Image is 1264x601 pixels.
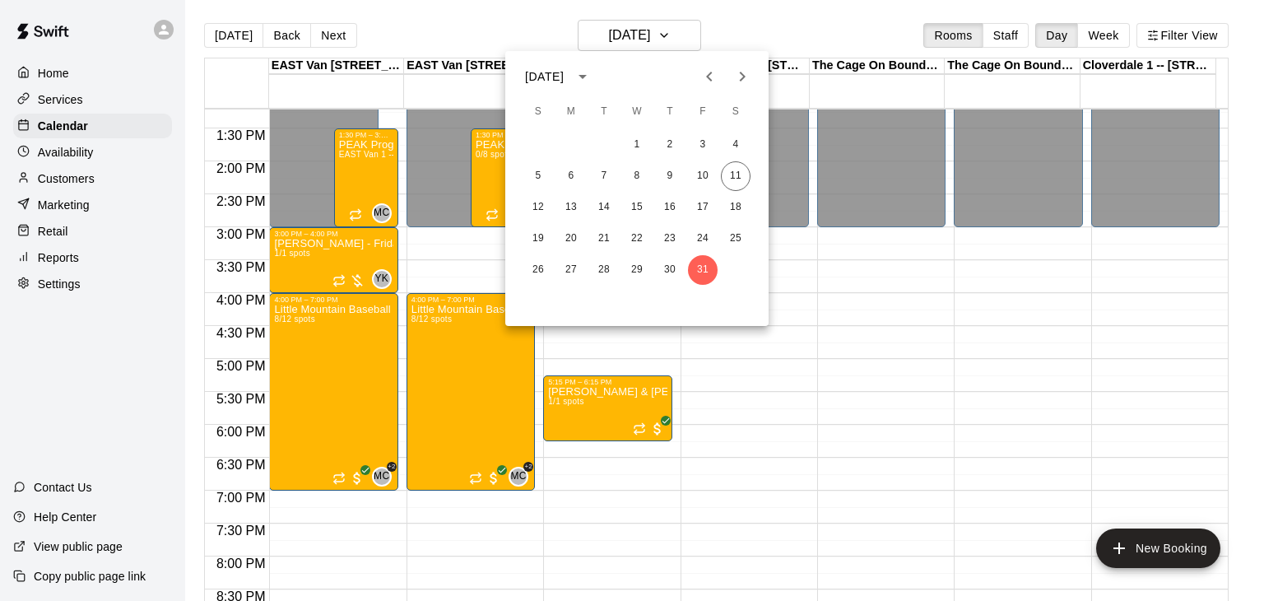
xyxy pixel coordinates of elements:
[523,161,553,191] button: 5
[688,161,718,191] button: 10
[589,255,619,285] button: 28
[688,130,718,160] button: 3
[523,224,553,254] button: 19
[655,161,685,191] button: 9
[589,193,619,222] button: 14
[721,224,750,254] button: 25
[693,60,726,93] button: Previous month
[622,224,652,254] button: 22
[589,161,619,191] button: 7
[688,224,718,254] button: 24
[525,68,564,86] div: [DATE]
[622,193,652,222] button: 15
[523,96,553,128] span: Sunday
[622,96,652,128] span: Wednesday
[556,96,586,128] span: Monday
[622,130,652,160] button: 1
[655,130,685,160] button: 2
[721,130,750,160] button: 4
[655,255,685,285] button: 30
[589,96,619,128] span: Tuesday
[622,161,652,191] button: 8
[688,193,718,222] button: 17
[655,96,685,128] span: Thursday
[721,193,750,222] button: 18
[622,255,652,285] button: 29
[688,255,718,285] button: 31
[589,224,619,254] button: 21
[556,224,586,254] button: 20
[655,224,685,254] button: 23
[569,63,597,91] button: calendar view is open, switch to year view
[721,96,750,128] span: Saturday
[556,255,586,285] button: 27
[523,193,553,222] button: 12
[655,193,685,222] button: 16
[556,161,586,191] button: 6
[726,60,759,93] button: Next month
[721,161,750,191] button: 11
[688,96,718,128] span: Friday
[556,193,586,222] button: 13
[523,255,553,285] button: 26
